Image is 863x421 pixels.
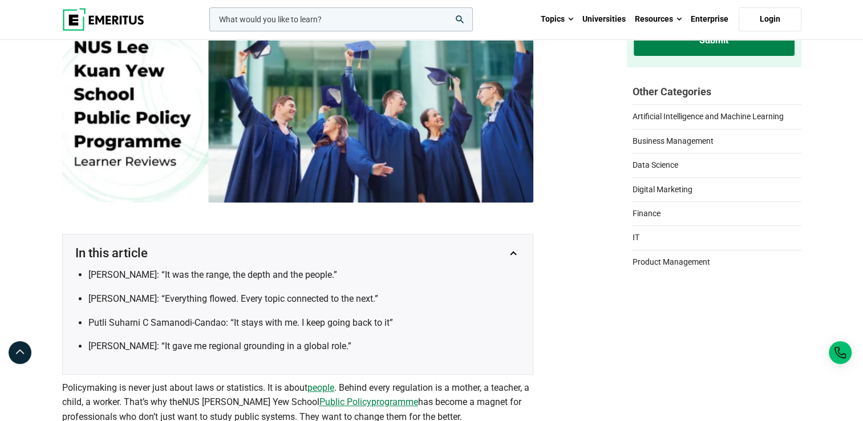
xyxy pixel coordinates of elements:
[88,293,378,304] a: [PERSON_NAME]: “Everything flowed. Every topic connected to the next.”
[319,396,418,407] a: Public Policyprogramme
[62,382,307,393] span: Policymaking is never just about laws or statistics. It is about
[633,225,801,244] a: IT
[633,129,801,147] a: Business Management
[739,7,801,31] a: Login
[633,84,801,99] h2: Other Categories
[633,153,801,171] a: Data Science
[88,317,393,328] a: Putli Suharni C Samanodi-Candao: “It stays with me. I keep going back to it”
[633,104,801,123] a: Artificial Intelligence and Machine Learning
[209,7,473,31] input: woocommerce-product-search-field-0
[371,396,418,407] span: programme
[74,246,521,261] button: In this article
[88,269,337,280] a: [PERSON_NAME]: “It was the range, the depth and the people.”
[182,396,319,407] span: NUS [PERSON_NAME] Yew School
[319,396,371,407] span: Public Policy
[633,177,801,196] a: Digital Marketing
[634,25,795,56] input: Submit
[633,201,801,220] a: Finance
[633,250,801,268] a: Product Management
[307,382,334,393] a: people
[88,341,351,351] a: [PERSON_NAME]: “It gave me regional grounding in a global role.”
